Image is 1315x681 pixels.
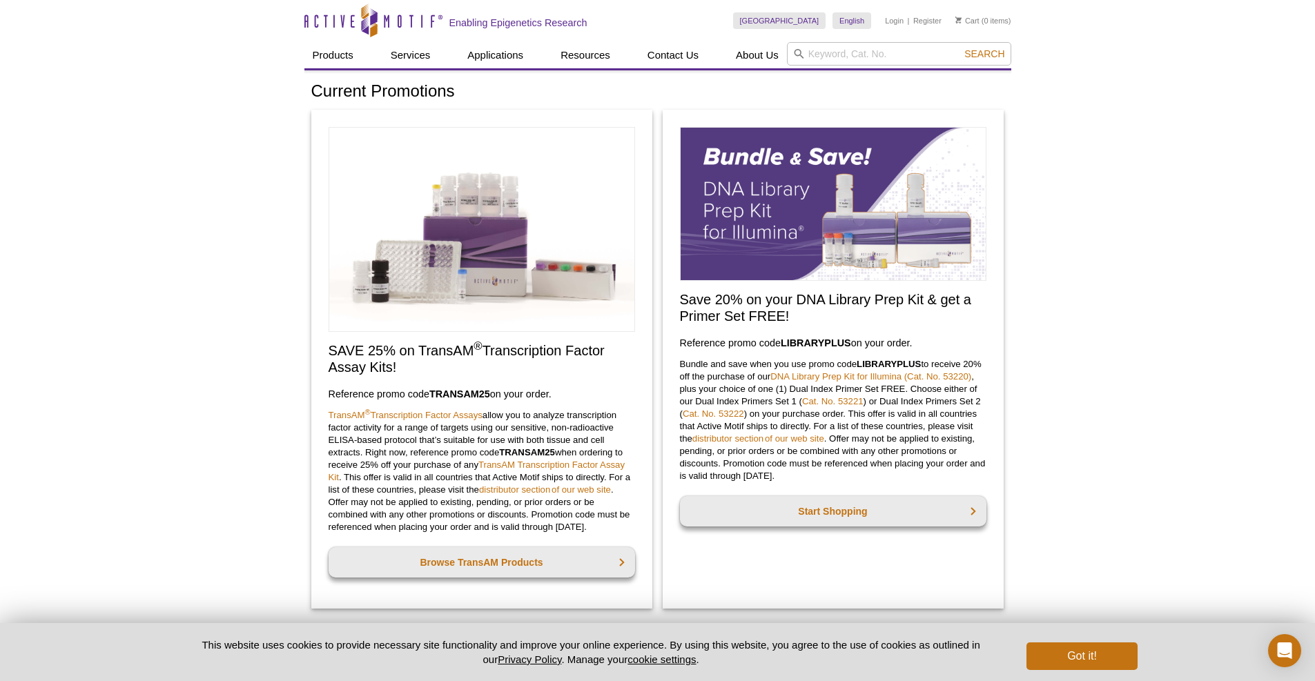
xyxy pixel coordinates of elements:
[955,12,1011,29] li: (0 items)
[498,653,561,665] a: Privacy Policy
[329,386,635,402] h3: Reference promo code on your order.
[832,12,871,29] a: English
[964,48,1004,59] span: Search
[382,42,439,68] a: Services
[913,16,942,26] a: Register
[479,484,611,495] a: distributor section of our web site
[960,48,1009,60] button: Search
[329,547,635,578] a: Browse TransAM Products
[449,17,587,29] h2: Enabling Epigenetics Research
[908,12,910,29] li: |
[304,42,362,68] a: Products
[680,496,986,526] a: Start Shopping
[770,371,971,382] a: DNA Library Prep Kit for Illumina (Cat. No. 53220)
[627,653,696,665] button: cookie settings
[733,12,826,29] a: [GEOGRAPHIC_DATA]
[329,409,635,533] p: allow you to analyze transcription factor activity for a range of targets using our sensitive, no...
[955,17,962,23] img: Your Cart
[680,291,986,324] h2: Save 20% on your DNA Library Prep Kit & get a Primer Set FREE!
[429,388,490,399] strong: TRANSAM25
[728,42,787,68] a: About Us
[692,433,824,444] a: distributor section of our web site
[329,127,635,332] img: Save on TransAM
[311,82,1004,102] h1: Current Promotions
[683,408,744,419] a: Cat. No. 53222
[802,396,864,406] a: Cat. No. 53221
[329,342,635,375] h2: SAVE 25% on TransAM Transcription Factor Assay Kits!
[857,359,921,369] strong: LIBRARYPLUS
[680,335,986,351] h3: Reference promo code on your order.
[329,410,483,420] a: TransAM®Transcription Factor Assays
[329,460,625,482] a: TransAM Transcription Factor Assay Kit
[499,447,555,457] strong: TRANSAM25
[365,407,371,415] sup: ®
[639,42,707,68] a: Contact Us
[885,16,904,26] a: Login
[1268,634,1301,667] div: Open Intercom Messenger
[1026,642,1137,670] button: Got it!
[680,358,986,482] p: Bundle and save when you use promo code to receive 20% off the purchase of our , plus your choice...
[680,127,986,281] img: Save on our DNA Library Prep Kit
[178,638,1004,667] p: This website uses cookies to provide necessary site functionality and improve your online experie...
[552,42,618,68] a: Resources
[787,42,1011,66] input: Keyword, Cat. No.
[955,16,980,26] a: Cart
[781,337,851,348] strong: LIBRARYPLUS
[459,42,532,68] a: Applications
[474,339,482,353] sup: ®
